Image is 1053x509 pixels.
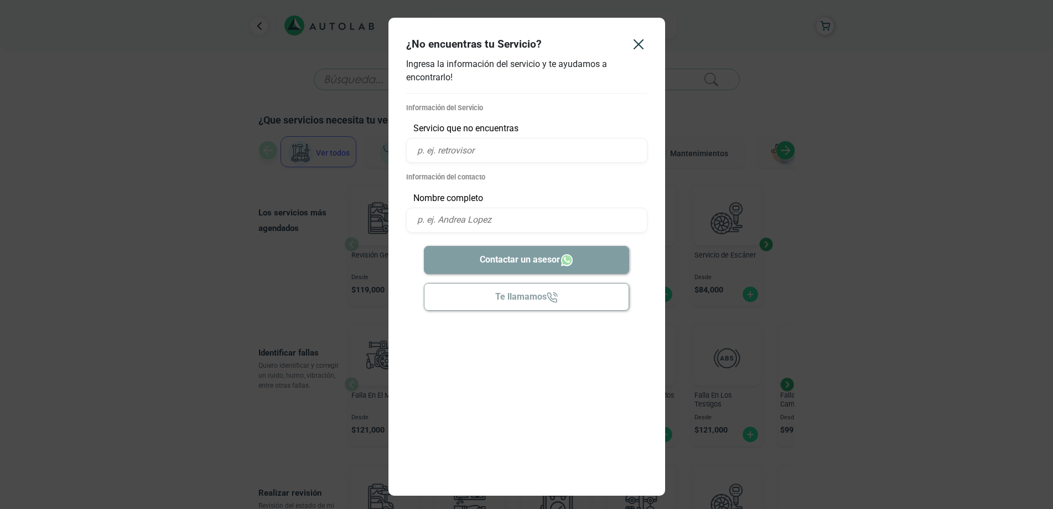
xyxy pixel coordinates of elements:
[560,253,574,267] img: Whatsapp icon
[406,122,647,135] p: Servicio que no encuentras
[406,208,647,233] input: p. ej. Andrea Lopez
[406,192,647,205] p: Nombre completo
[424,283,629,311] button: Te llamamos
[406,172,647,182] p: Información del contacto
[406,58,647,84] p: Ingresa la información del servicio y te ayudamos a encontrarlo!
[406,38,542,50] h4: ¿No encuentras tu Servicio?
[406,102,647,113] p: Información del Servicio
[406,138,647,163] input: p. ej. retrovisor
[621,27,656,62] button: Close
[424,246,629,274] button: Contactar un asesor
